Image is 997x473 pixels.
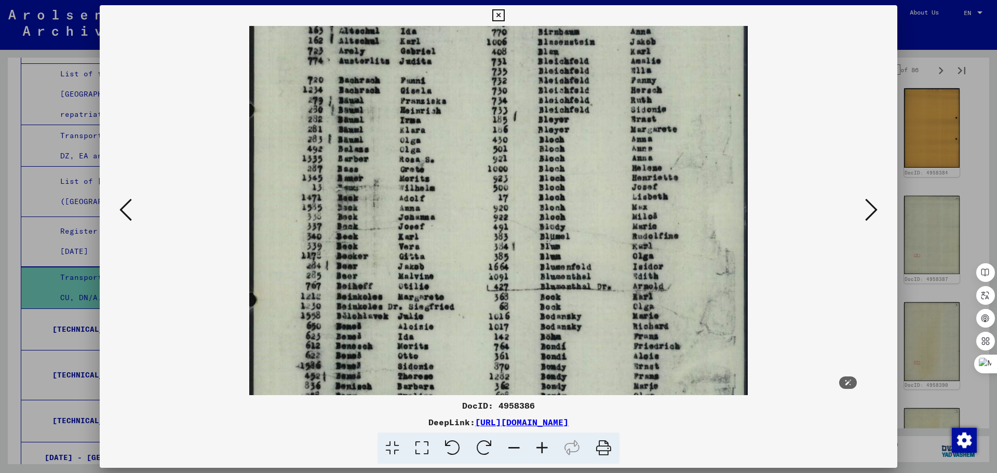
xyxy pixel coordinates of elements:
div: DocID: 4958386 [100,399,897,412]
a: [URL][DOMAIN_NAME] [475,417,569,427]
div: DeepLink: [100,416,897,428]
img: Change consent [952,428,977,453]
div: Change consent [951,427,976,452]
